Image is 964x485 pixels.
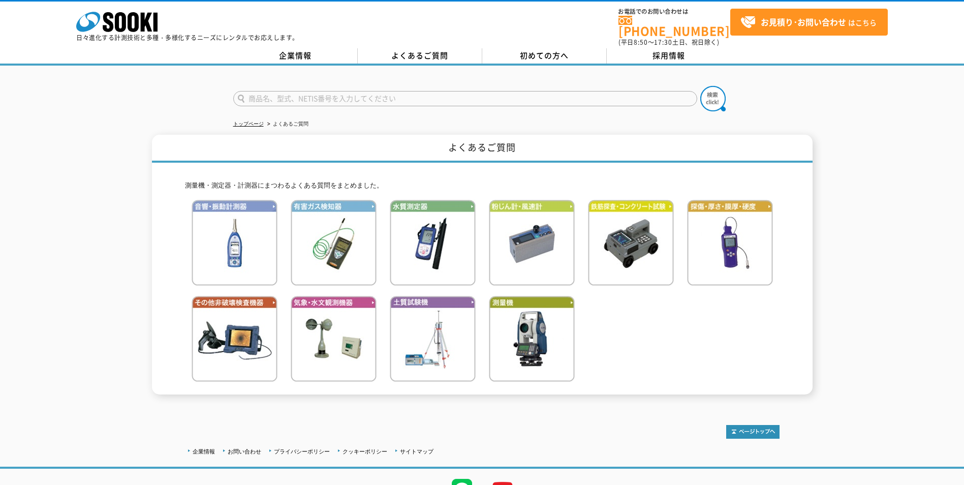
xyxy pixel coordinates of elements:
[233,48,358,64] a: 企業情報
[265,119,308,130] li: よくあるご質問
[654,38,672,47] span: 17:30
[358,48,482,64] a: よくあるご質問
[761,16,846,28] strong: お見積り･お問い合わせ
[489,296,575,382] img: 測量機
[291,296,377,382] img: 気象・水文観測機器
[726,425,780,439] img: トップページへ
[193,448,215,454] a: 企業情報
[588,200,674,286] img: 鉄筋検査・コンクリート試験
[482,48,607,64] a: 初めての方へ
[607,48,731,64] a: 採用情報
[740,15,877,30] span: はこちら
[390,296,476,382] img: 土質試験機
[233,121,264,127] a: トップページ
[76,35,299,41] p: 日々進化する計測技術と多種・多様化するニーズにレンタルでお応えします。
[192,296,277,382] img: その他非破壊検査機器
[489,200,575,286] img: 粉じん計・風速計
[687,200,773,286] img: 探傷・厚さ・膜厚・硬度
[700,86,726,111] img: btn_search.png
[520,50,569,61] span: 初めての方へ
[618,16,730,37] a: [PHONE_NUMBER]
[291,200,377,286] img: 有害ガス検知器
[634,38,648,47] span: 8:50
[400,448,433,454] a: サイトマップ
[618,38,719,47] span: (平日 ～ 土日、祝日除く)
[343,448,387,454] a: クッキーポリシー
[192,200,277,286] img: 音響・振動計測器
[233,91,697,106] input: 商品名、型式、NETIS番号を入力してください
[185,180,780,191] p: 測量機・測定器・計測器にまつわるよくある質問をまとめました。
[228,448,261,454] a: お問い合わせ
[618,9,730,15] span: お電話でのお問い合わせは
[274,448,330,454] a: プライバシーポリシー
[152,135,813,163] h1: よくあるご質問
[730,9,888,36] a: お見積り･お問い合わせはこちら
[390,200,476,286] img: 水質測定器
